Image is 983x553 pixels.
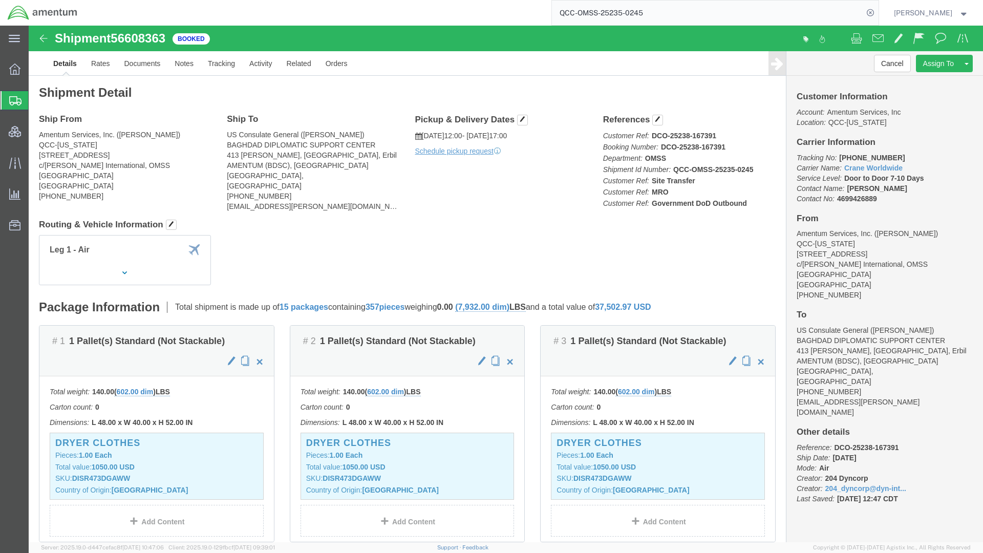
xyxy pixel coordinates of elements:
input: Search for shipment number, reference number [552,1,863,25]
iframe: FS Legacy Container [29,26,983,542]
a: Feedback [462,544,488,550]
button: [PERSON_NAME] [893,7,969,19]
a: Support [437,544,463,550]
span: [DATE] 09:39:01 [233,544,275,550]
span: Copyright © [DATE]-[DATE] Agistix Inc., All Rights Reserved [813,543,971,552]
img: logo [7,5,78,20]
span: [DATE] 10:47:06 [122,544,164,550]
span: Jason Martin [894,7,952,18]
span: Client: 2025.19.0-129fbcf [168,544,275,550]
span: Server: 2025.19.0-d447cefac8f [41,544,164,550]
